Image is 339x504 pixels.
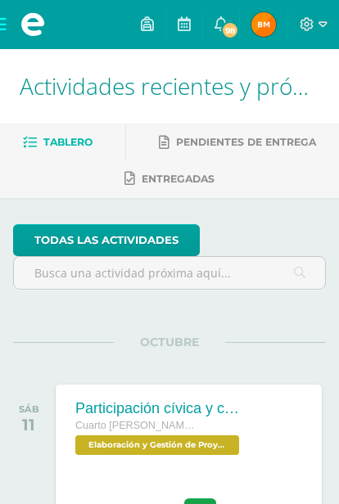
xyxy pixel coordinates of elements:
[176,136,316,148] span: Pendientes de entrega
[114,335,225,349] span: OCTUBRE
[142,173,215,185] span: Entregadas
[75,400,247,417] div: Participación cívica y cultural.
[19,403,39,415] div: SÁB
[221,21,239,39] span: 98
[13,224,200,256] a: todas las Actividades
[43,136,93,148] span: Tablero
[159,129,316,155] a: Pendientes de entrega
[75,435,239,455] span: Elaboración y Gestión de Proyectos 'A'
[23,129,93,155] a: Tablero
[19,415,39,434] div: 11
[124,166,215,192] a: Entregadas
[75,420,198,431] span: Cuarto [PERSON_NAME]. en Fin y [PERSON_NAME][DATE]
[14,257,325,289] input: Busca una actividad próxima aquí...
[251,12,276,37] img: d9b4d8ef34a800b570d4e073d5d0c75d.png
